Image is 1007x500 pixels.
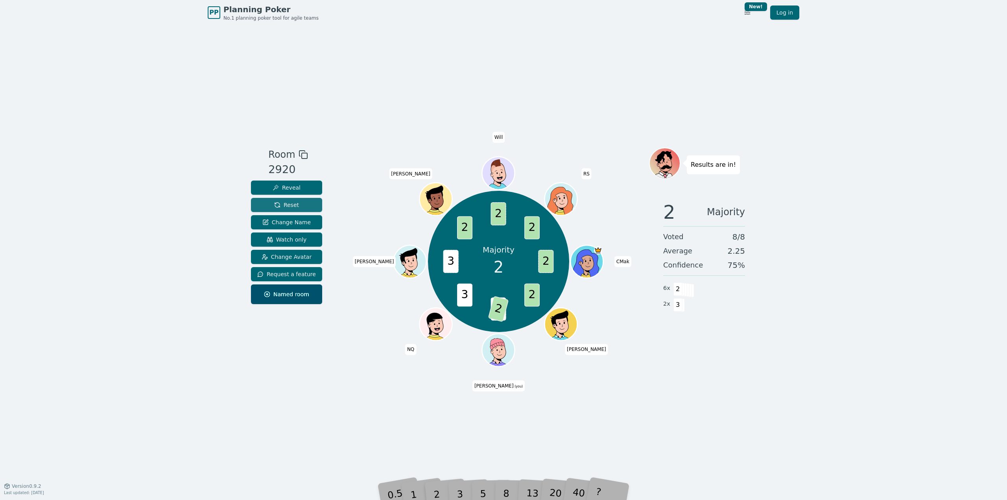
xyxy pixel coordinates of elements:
[262,218,311,226] span: Change Name
[614,256,631,267] span: Click to change your name
[483,244,515,255] p: Majority
[594,246,603,255] span: CMak is the host
[673,282,682,296] span: 2
[491,203,506,226] span: 2
[691,159,736,170] p: Results are in!
[663,203,675,221] span: 2
[457,284,472,307] span: 3
[524,284,540,307] span: 2
[472,380,525,391] span: Click to change your name
[745,2,767,11] div: New!
[251,215,322,229] button: Change Name
[457,216,472,240] span: 2
[264,290,309,298] span: Named room
[492,132,505,143] span: Click to change your name
[663,260,703,271] span: Confidence
[663,300,670,308] span: 2 x
[524,216,540,240] span: 2
[663,245,692,256] span: Average
[663,284,670,293] span: 6 x
[4,483,41,489] button: Version0.9.2
[262,253,312,261] span: Change Avatar
[251,284,322,304] button: Named room
[565,344,608,355] span: Click to change your name
[251,250,322,264] button: Change Avatar
[268,162,308,178] div: 2920
[405,344,416,355] span: Click to change your name
[223,15,319,21] span: No.1 planning poker tool for agile teams
[267,236,307,244] span: Watch only
[663,231,684,242] span: Voted
[251,232,322,247] button: Watch only
[488,296,509,322] span: 2
[251,198,322,212] button: Reset
[483,335,514,365] button: Click to change your avatar
[494,255,503,279] span: 2
[727,245,745,256] span: 2.25
[4,491,44,495] span: Last updated: [DATE]
[223,4,319,15] span: Planning Poker
[673,298,682,312] span: 3
[740,6,754,20] button: New!
[707,203,745,221] span: Majority
[539,250,554,273] span: 2
[274,201,299,209] span: Reset
[389,168,432,179] span: Click to change your name
[208,4,319,21] a: PPPlanning PokerNo.1 planning poker tool for agile teams
[251,181,322,195] button: Reveal
[12,483,41,489] span: Version 0.9.2
[514,385,523,388] span: (you)
[443,250,459,273] span: 3
[581,168,592,179] span: Click to change your name
[728,260,745,271] span: 75 %
[770,6,799,20] a: Log in
[268,148,295,162] span: Room
[209,8,218,17] span: PP
[257,270,316,278] span: Request a feature
[273,184,301,192] span: Reveal
[251,267,322,281] button: Request a feature
[732,231,745,242] span: 8 / 8
[353,256,396,267] span: Click to change your name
